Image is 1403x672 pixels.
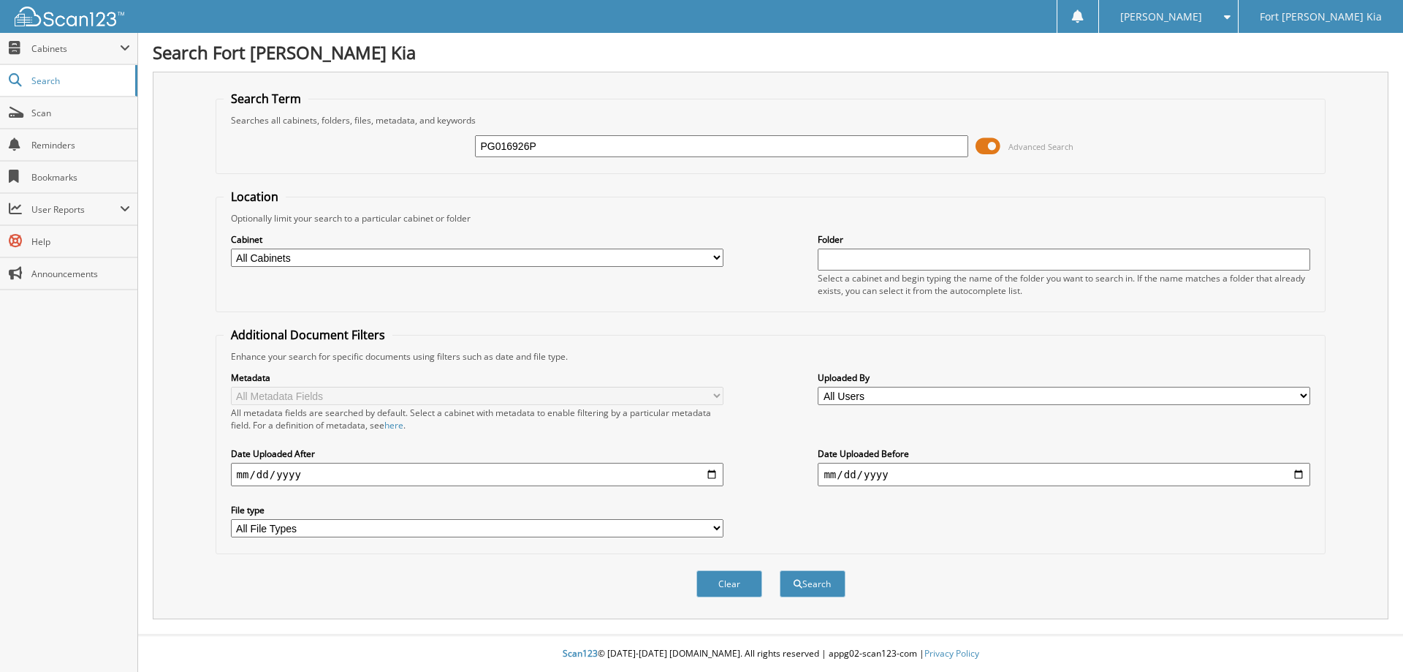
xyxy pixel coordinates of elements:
legend: Additional Document Filters [224,327,392,343]
span: Bookmarks [31,171,130,184]
img: scan123-logo-white.svg [15,7,124,26]
legend: Location [224,189,286,205]
div: All metadata fields are searched by default. Select a cabinet with metadata to enable filtering b... [231,407,723,431]
span: User Reports [31,203,120,216]
div: Searches all cabinets, folders, files, metadata, and keywords [224,114,1318,127]
label: Uploaded By [818,371,1310,384]
div: © [DATE]-[DATE] [DOMAIN_NAME]. All rights reserved | appg02-scan123-com | [138,636,1403,672]
button: Search [780,570,845,597]
span: Scan123 [563,647,598,660]
label: Date Uploaded Before [818,448,1310,460]
span: Announcements [31,268,130,280]
label: Folder [818,233,1310,246]
a: Privacy Policy [924,647,979,660]
span: Fort [PERSON_NAME] Kia [1260,12,1382,21]
label: Date Uploaded After [231,448,723,460]
span: Scan [31,107,130,119]
button: Clear [696,570,762,597]
span: Cabinets [31,42,120,55]
iframe: Chat Widget [1330,602,1403,672]
span: Search [31,75,128,87]
span: Advanced Search [1008,141,1073,152]
label: Cabinet [231,233,723,246]
legend: Search Term [224,91,308,107]
span: Reminders [31,139,130,151]
span: [PERSON_NAME] [1120,12,1202,21]
div: Optionally limit your search to a particular cabinet or folder [224,212,1318,224]
span: Help [31,235,130,248]
label: Metadata [231,371,723,384]
div: Select a cabinet and begin typing the name of the folder you want to search in. If the name match... [818,272,1310,297]
label: File type [231,504,723,516]
input: end [818,463,1310,486]
a: here [384,419,403,431]
h1: Search Fort [PERSON_NAME] Kia [153,40,1388,64]
input: start [231,463,723,486]
div: Enhance your search for specific documents using filters such as date and file type. [224,350,1318,363]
